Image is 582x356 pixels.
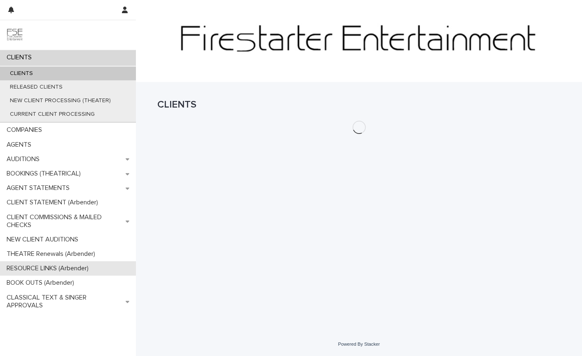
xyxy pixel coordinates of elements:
p: AUDITIONS [3,155,46,163]
p: BOOK OUTS (Arbender) [3,279,81,287]
p: BOOKINGS (THEATRICAL) [3,170,87,178]
p: NEW CLIENT PROCESSING (THEATER) [3,97,117,104]
p: CLIENT COMMISSIONS & MAILED CHECKS [3,213,126,229]
p: CLIENTS [3,70,40,77]
a: Powered By Stacker [338,342,380,347]
p: AGENTS [3,141,38,149]
p: CLIENT STATEMENT (Arbender) [3,199,105,206]
p: CURRENT CLIENT PROCESSING [3,111,101,118]
p: RESOURCE LINKS (Arbender) [3,265,95,272]
p: CLIENTS [3,54,38,61]
h1: CLIENTS [157,99,561,111]
p: THEATRE Renewals (Arbender) [3,250,102,258]
img: 9JgRvJ3ETPGCJDhvPVA5 [7,27,23,43]
p: RELEASED CLIENTS [3,84,69,91]
p: COMPANIES [3,126,49,134]
p: AGENT STATEMENTS [3,184,76,192]
p: CLASSICAL TEXT & SINGER APPROVALS [3,294,126,309]
p: NEW CLIENT AUDITIONS [3,236,85,244]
